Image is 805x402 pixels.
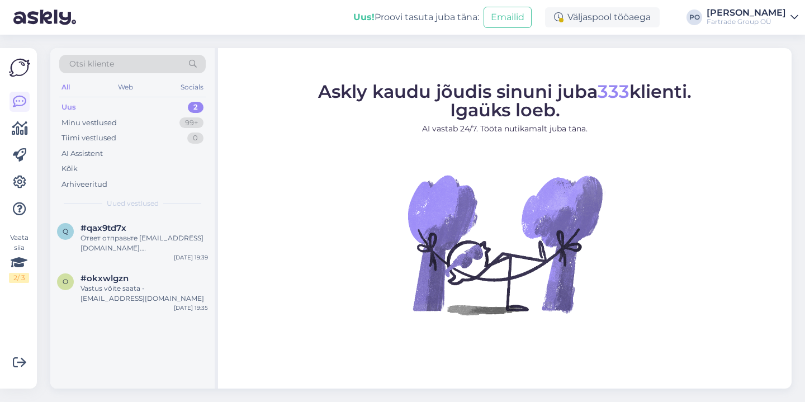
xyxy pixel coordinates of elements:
[353,11,479,24] div: Proovi tasuta juba täna:
[598,81,629,102] span: 333
[686,10,702,25] div: PO
[63,277,68,286] span: o
[80,283,208,304] div: Vastus võite saata - [EMAIL_ADDRESS][DOMAIN_NAME]
[9,233,29,283] div: Vaata siia
[61,163,78,174] div: Kõik
[318,81,692,121] span: Askly kaudu jõudis sinuni juba klienti. Igaüks loeb.
[80,223,126,233] span: #qax9td7x
[61,117,117,129] div: Minu vestlused
[63,227,68,235] span: q
[61,148,103,159] div: AI Assistent
[61,102,76,113] div: Uus
[318,123,692,135] p: AI vastab 24/7. Tööta nutikamalt juba täna.
[174,253,208,262] div: [DATE] 19:39
[545,7,660,27] div: Väljaspool tööaega
[187,133,203,144] div: 0
[484,7,532,28] button: Emailid
[707,17,786,26] div: Fartrade Group OÜ
[404,144,605,345] img: No Chat active
[80,233,208,253] div: Ответ отправьте [EMAIL_ADDRESS][DOMAIN_NAME]. [GEOGRAPHIC_DATA]
[174,304,208,312] div: [DATE] 19:35
[9,273,29,283] div: 2 / 3
[107,198,159,209] span: Uued vestlused
[80,273,129,283] span: #okxwlgzn
[61,179,107,190] div: Arhiveeritud
[69,58,114,70] span: Otsi kliente
[707,8,798,26] a: [PERSON_NAME]Fartrade Group OÜ
[707,8,786,17] div: [PERSON_NAME]
[61,133,116,144] div: Tiimi vestlused
[178,80,206,94] div: Socials
[353,12,375,22] b: Uus!
[188,102,203,113] div: 2
[179,117,203,129] div: 99+
[116,80,135,94] div: Web
[59,80,72,94] div: All
[9,57,30,78] img: Askly Logo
